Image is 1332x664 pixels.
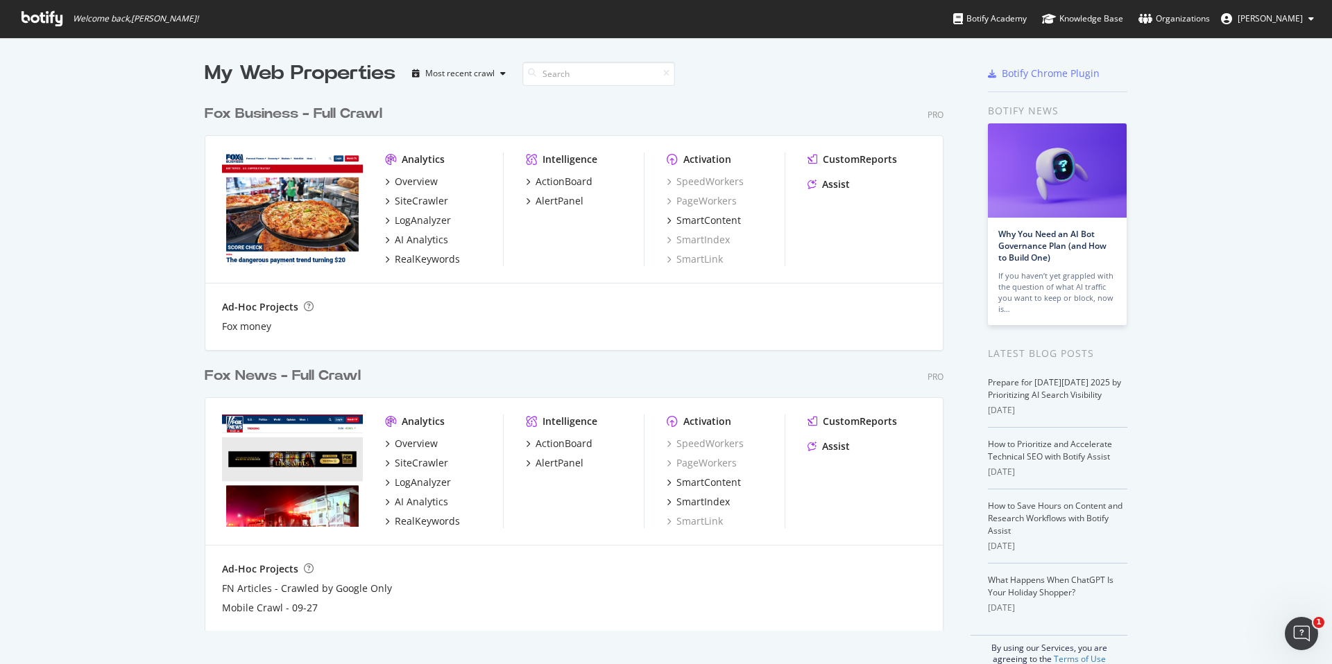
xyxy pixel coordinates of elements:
a: FN Articles - Crawled by Google Only [222,582,392,595]
div: grid [205,87,955,631]
a: Botify Chrome Plugin [988,67,1100,80]
div: Intelligence [543,414,597,428]
a: Prepare for [DATE][DATE] 2025 by Prioritizing AI Search Visibility [988,376,1121,401]
button: Most recent crawl [407,62,511,85]
div: Knowledge Base [1042,12,1123,26]
div: Latest Blog Posts [988,346,1127,361]
div: AlertPanel [536,194,583,208]
a: How to Prioritize and Accelerate Technical SEO with Botify Assist [988,438,1112,462]
a: CustomReports [808,414,897,428]
div: Analytics [402,414,445,428]
a: SmartLink [667,514,723,528]
div: ActionBoard [536,175,592,189]
div: Most recent crawl [425,69,495,78]
div: Analytics [402,152,445,166]
a: LogAnalyzer [385,475,451,489]
div: Activation [683,414,731,428]
a: What Happens When ChatGPT Is Your Holiday Shopper? [988,574,1113,598]
a: Overview [385,437,438,451]
a: AlertPanel [526,456,583,470]
a: PageWorkers [667,194,737,208]
div: ActionBoard [536,437,592,451]
div: Botify Academy [953,12,1027,26]
a: Fox News - Full Crawl [205,366,366,386]
div: [DATE] [988,404,1127,417]
div: SmartContent [676,475,741,489]
a: SmartLink [667,252,723,266]
div: CustomReports [823,152,897,166]
div: SiteCrawler [395,194,448,208]
div: My Web Properties [205,60,395,87]
a: AlertPanel [526,194,583,208]
a: SmartContent [667,213,741,227]
div: Ad-Hoc Projects [222,562,298,576]
div: SmartIndex [676,495,730,509]
a: SiteCrawler [385,194,448,208]
div: AlertPanel [536,456,583,470]
a: AI Analytics [385,233,448,247]
a: RealKeywords [385,252,460,266]
a: AI Analytics [385,495,448,509]
span: 1 [1313,617,1324,628]
a: ActionBoard [526,175,592,189]
img: www.foxbusiness.com [222,152,363,265]
div: Organizations [1138,12,1210,26]
a: Why You Need an AI Bot Governance Plan (and How to Build One) [998,228,1107,263]
a: SpeedWorkers [667,175,744,189]
div: RealKeywords [395,514,460,528]
span: Welcome back, [PERSON_NAME] ! [73,13,198,24]
div: SmartContent [676,213,741,227]
div: [DATE] [988,602,1127,614]
div: Assist [822,439,850,453]
img: Why You Need an AI Bot Governance Plan (and How to Build One) [988,123,1127,218]
a: CustomReports [808,152,897,166]
a: Mobile Crawl - 09-27 [222,601,318,615]
div: RealKeywords [395,252,460,266]
div: Intelligence [543,152,597,166]
div: PageWorkers [667,456,737,470]
a: Assist [808,177,850,191]
div: Overview [395,175,438,189]
a: SmartIndex [667,495,730,509]
div: Fox Business - Full Crawl [205,104,382,124]
iframe: Intercom live chat [1285,617,1318,650]
div: Ad-Hoc Projects [222,300,298,314]
a: Fox Business - Full Crawl [205,104,388,124]
a: Fox money [222,320,271,333]
a: RealKeywords [385,514,460,528]
a: SiteCrawler [385,456,448,470]
div: LogAnalyzer [395,475,451,489]
div: Botify news [988,103,1127,119]
div: AI Analytics [395,495,448,509]
a: LogAnalyzer [385,213,451,227]
a: How to Save Hours on Content and Research Workflows with Botify Assist [988,500,1122,536]
div: If you haven’t yet grappled with the question of what AI traffic you want to keep or block, now is… [998,270,1116,315]
div: CustomReports [823,414,897,428]
div: Activation [683,152,731,166]
img: www.foxnews.com [222,414,363,527]
div: [DATE] [988,466,1127,478]
a: ActionBoard [526,437,592,451]
a: Assist [808,439,850,453]
div: Assist [822,177,850,191]
a: SpeedWorkers [667,437,744,451]
span: Abbey Spisz [1238,12,1303,24]
a: Overview [385,175,438,189]
div: LogAnalyzer [395,213,451,227]
div: Botify Chrome Plugin [1002,67,1100,80]
a: SmartIndex [667,233,730,247]
div: Overview [395,437,438,451]
input: Search [522,62,675,86]
a: SmartContent [667,475,741,489]
button: [PERSON_NAME] [1210,8,1325,30]
div: SiteCrawler [395,456,448,470]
